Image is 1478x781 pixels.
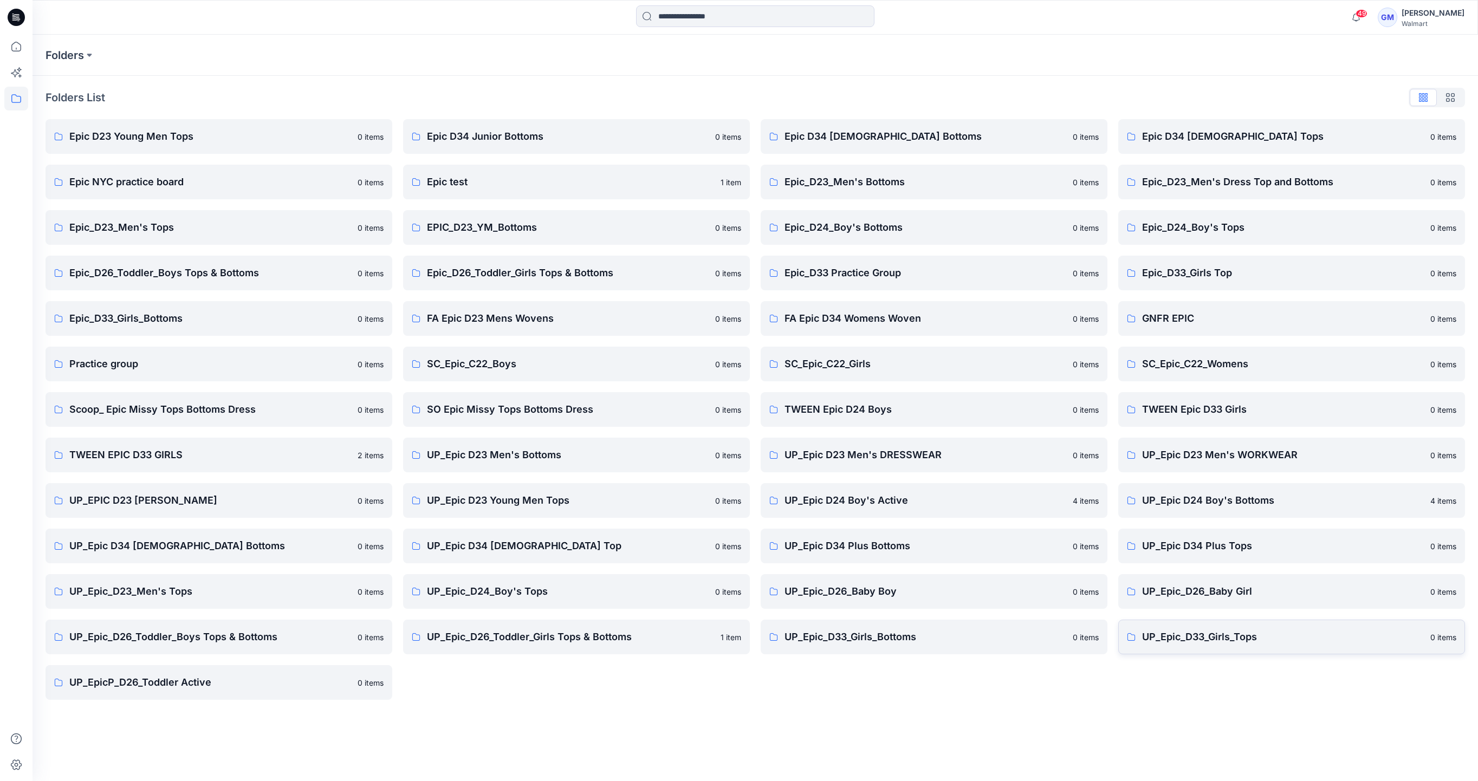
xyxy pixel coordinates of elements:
[785,402,1066,417] p: TWEEN Epic D24 Boys
[761,392,1107,427] a: TWEEN Epic D24 Boys0 items
[785,311,1066,326] p: FA Epic D34 Womens Woven
[1073,268,1099,279] p: 0 items
[46,256,392,290] a: Epic_D26_Toddler_Boys Tops & Bottoms0 items
[358,222,384,233] p: 0 items
[715,313,741,324] p: 0 items
[358,450,384,461] p: 2 items
[358,677,384,688] p: 0 items
[69,584,351,599] p: UP_Epic_D23_Men's Tops
[1430,131,1456,142] p: 0 items
[721,632,741,643] p: 1 item
[427,402,709,417] p: SO Epic Missy Tops Bottoms Dress
[1430,268,1456,279] p: 0 items
[427,174,714,190] p: Epic test
[1430,495,1456,506] p: 4 items
[1073,541,1099,552] p: 0 items
[715,586,741,597] p: 0 items
[785,447,1066,463] p: UP_Epic D23 Men's DRESSWEAR
[1118,119,1465,154] a: Epic D34 [DEMOGRAPHIC_DATA] Tops0 items
[427,584,709,599] p: UP_Epic_D24_Boy's Tops
[1142,174,1424,190] p: Epic_D23_Men's Dress Top and Bottoms
[1118,256,1465,290] a: Epic_D33_Girls Top0 items
[358,177,384,188] p: 0 items
[403,483,750,518] a: UP_Epic D23 Young Men Tops0 items
[403,165,750,199] a: Epic test1 item
[358,313,384,324] p: 0 items
[403,347,750,381] a: SC_Epic_C22_Boys0 items
[1073,495,1099,506] p: 4 items
[785,493,1066,508] p: UP_Epic D24 Boy's Active
[1118,620,1465,654] a: UP_Epic_D33_Girls_Tops0 items
[69,629,351,645] p: UP_Epic_D26_Toddler_Boys Tops & Bottoms
[715,222,741,233] p: 0 items
[1118,301,1465,336] a: GNFR EPIC0 items
[761,438,1107,472] a: UP_Epic D23 Men's DRESSWEAR0 items
[715,131,741,142] p: 0 items
[1142,220,1424,235] p: Epic_D24_Boy's Tops
[1073,177,1099,188] p: 0 items
[358,131,384,142] p: 0 items
[1073,450,1099,461] p: 0 items
[1142,129,1424,144] p: Epic D34 [DEMOGRAPHIC_DATA] Tops
[403,438,750,472] a: UP_Epic D23 Men's Bottoms0 items
[1430,313,1456,324] p: 0 items
[1142,584,1424,599] p: UP_Epic_D26_Baby Girl
[1402,19,1464,28] div: Walmart
[46,438,392,472] a: TWEEN EPIC D33 GIRLS2 items
[1073,632,1099,643] p: 0 items
[69,129,351,144] p: Epic D23 Young Men Tops
[427,311,709,326] p: FA Epic D23 Mens Wovens
[761,119,1107,154] a: Epic D34 [DEMOGRAPHIC_DATA] Bottoms0 items
[785,356,1066,372] p: SC_Epic_C22_Girls
[785,220,1066,235] p: Epic_D24_Boy's Bottoms
[46,48,84,63] a: Folders
[1118,438,1465,472] a: UP_Epic D23 Men's WORKWEAR0 items
[761,347,1107,381] a: SC_Epic_C22_Girls0 items
[403,210,750,245] a: EPIC_D23_YM_Bottoms0 items
[1430,222,1456,233] p: 0 items
[358,404,384,415] p: 0 items
[358,541,384,552] p: 0 items
[403,574,750,609] a: UP_Epic_D24_Boy's Tops0 items
[1142,356,1424,372] p: SC_Epic_C22_Womens
[1430,450,1456,461] p: 0 items
[1430,359,1456,370] p: 0 items
[427,265,709,281] p: Epic_D26_Toddler_Girls Tops & Bottoms
[1430,586,1456,597] p: 0 items
[785,584,1066,599] p: UP_Epic_D26_Baby Boy
[403,256,750,290] a: Epic_D26_Toddler_Girls Tops & Bottoms0 items
[715,359,741,370] p: 0 items
[785,265,1066,281] p: Epic_D33 Practice Group
[715,495,741,506] p: 0 items
[715,450,741,461] p: 0 items
[69,538,351,554] p: UP_Epic D34 [DEMOGRAPHIC_DATA] Bottoms
[1142,538,1424,554] p: UP_Epic D34 Plus Tops
[1073,131,1099,142] p: 0 items
[1142,402,1424,417] p: TWEEN Epic D33 Girls
[427,447,709,463] p: UP_Epic D23 Men's Bottoms
[1430,632,1456,643] p: 0 items
[69,402,351,417] p: Scoop_ Epic Missy Tops Bottoms Dress
[427,129,709,144] p: Epic D34 Junior Bottoms
[358,495,384,506] p: 0 items
[427,493,709,508] p: UP_Epic D23 Young Men Tops
[403,392,750,427] a: SO Epic Missy Tops Bottoms Dress0 items
[427,220,709,235] p: EPIC_D23_YM_Bottoms
[1142,629,1424,645] p: UP_Epic_D33_Girls_Tops
[1118,483,1465,518] a: UP_Epic D24 Boy's Bottoms4 items
[69,447,351,463] p: TWEEN EPIC D33 GIRLS
[1378,8,1397,27] div: GM
[1142,265,1424,281] p: Epic_D33_Girls Top
[1142,311,1424,326] p: GNFR EPIC
[761,210,1107,245] a: Epic_D24_Boy's Bottoms0 items
[46,620,392,654] a: UP_Epic_D26_Toddler_Boys Tops & Bottoms0 items
[1118,392,1465,427] a: TWEEN Epic D33 Girls0 items
[46,301,392,336] a: Epic_D33_Girls_Bottoms0 items
[403,529,750,563] a: UP_Epic D34 [DEMOGRAPHIC_DATA] Top0 items
[1118,210,1465,245] a: Epic_D24_Boy's Tops0 items
[403,301,750,336] a: FA Epic D23 Mens Wovens0 items
[1118,165,1465,199] a: Epic_D23_Men's Dress Top and Bottoms0 items
[403,119,750,154] a: Epic D34 Junior Bottoms0 items
[358,586,384,597] p: 0 items
[46,574,392,609] a: UP_Epic_D23_Men's Tops0 items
